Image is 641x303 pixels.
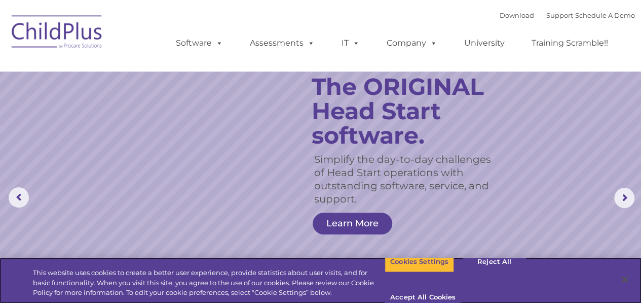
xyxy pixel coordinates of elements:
font: | [500,11,635,19]
rs-layer: Simplify the day-to-day challenges of Head Start operations with outstanding software, service, a... [314,153,502,206]
button: Cookies Settings [385,251,454,273]
rs-layer: The ORIGINAL Head Start software. [312,75,512,148]
button: Close [614,268,636,291]
img: ChildPlus by Procare Solutions [7,8,108,59]
a: University [454,33,515,53]
span: Phone number [141,109,184,116]
span: Last name [141,67,172,75]
a: Learn More [313,213,392,234]
a: Support [546,11,573,19]
a: Assessments [240,33,325,53]
button: Reject All [463,251,526,273]
a: Software [166,33,233,53]
div: This website uses cookies to create a better user experience, provide statistics about user visit... [33,268,385,298]
a: Company [376,33,447,53]
a: Training Scramble!! [521,33,618,53]
a: Download [500,11,534,19]
a: IT [331,33,370,53]
a: Schedule A Demo [575,11,635,19]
